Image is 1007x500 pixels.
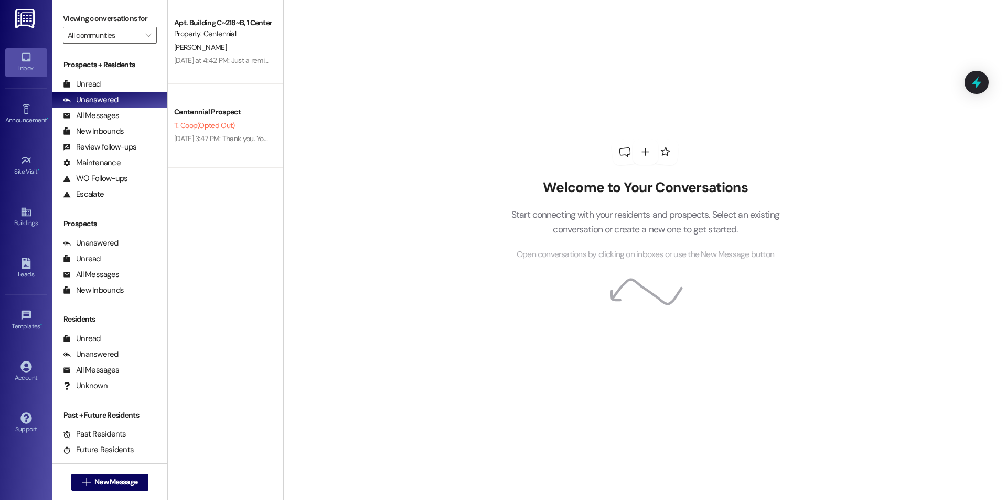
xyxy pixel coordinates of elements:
[174,107,271,118] div: Centennial Prospect
[63,365,119,376] div: All Messages
[63,94,119,105] div: Unanswered
[63,79,101,90] div: Unread
[63,269,119,280] div: All Messages
[94,476,137,487] span: New Message
[174,28,271,39] div: Property: Centennial
[5,254,47,283] a: Leads
[63,429,126,440] div: Past Residents
[174,134,691,143] div: [DATE] 3:47 PM: Thank you. You will no longer receive texts from this thread. Please reply with '...
[5,152,47,180] a: Site Visit •
[15,9,37,28] img: ResiDesk Logo
[174,42,227,52] span: [PERSON_NAME]
[63,333,101,344] div: Unread
[174,17,271,28] div: Apt. Building C~218~B, 1 Centennial
[174,56,807,65] div: [DATE] at 4:42 PM: Just a reminder that if you are transferring unit everything must be clean, mo...
[52,218,167,229] div: Prospects
[63,10,157,27] label: Viewing conversations for
[517,248,774,261] span: Open conversations by clicking on inboxes or use the New Message button
[63,189,104,200] div: Escalate
[63,157,121,168] div: Maintenance
[52,314,167,325] div: Residents
[47,115,48,122] span: •
[63,142,136,153] div: Review follow-ups
[52,410,167,421] div: Past + Future Residents
[5,358,47,386] a: Account
[63,380,108,391] div: Unknown
[5,203,47,231] a: Buildings
[174,121,234,130] span: T. Coop (Opted Out)
[63,173,127,184] div: WO Follow-ups
[38,166,39,174] span: •
[63,126,124,137] div: New Inbounds
[52,59,167,70] div: Prospects + Residents
[63,285,124,296] div: New Inbounds
[40,321,42,328] span: •
[82,478,90,486] i: 
[5,306,47,335] a: Templates •
[63,444,134,455] div: Future Residents
[495,207,795,237] p: Start connecting with your residents and prospects. Select an existing conversation or create a n...
[63,110,119,121] div: All Messages
[71,474,149,491] button: New Message
[5,48,47,77] a: Inbox
[68,27,140,44] input: All communities
[495,179,795,196] h2: Welcome to Your Conversations
[63,253,101,264] div: Unread
[5,409,47,438] a: Support
[63,349,119,360] div: Unanswered
[63,238,119,249] div: Unanswered
[145,31,151,39] i: 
